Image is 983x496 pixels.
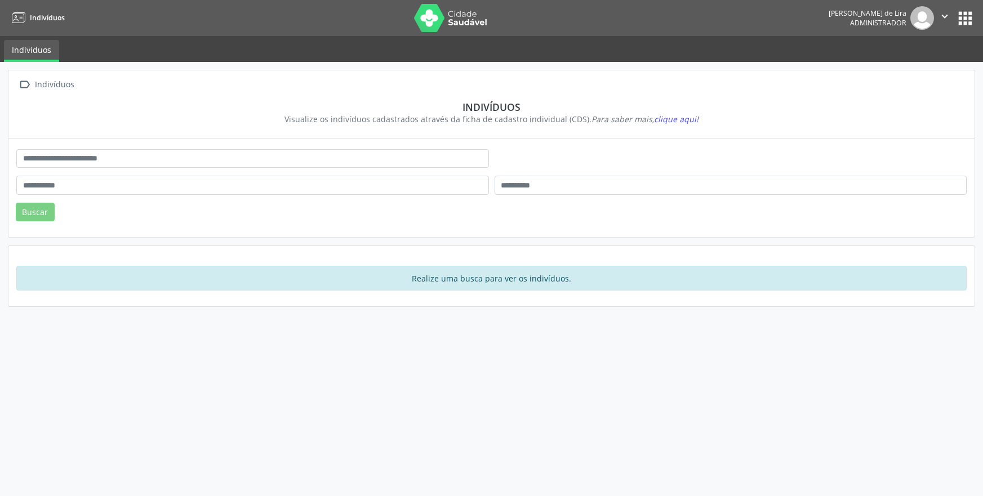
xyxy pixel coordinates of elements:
[654,114,699,124] span: clique aqui!
[938,10,951,23] i: 
[8,8,65,27] a: Indivíduos
[16,77,76,93] a:  Indivíduos
[850,18,906,28] span: Administrador
[910,6,934,30] img: img
[16,77,33,93] i: 
[24,113,959,125] div: Visualize os indivíduos cadastrados através da ficha de cadastro individual (CDS).
[30,13,65,23] span: Indivíduos
[16,266,967,291] div: Realize uma busca para ver os indivíduos.
[591,114,699,124] i: Para saber mais,
[4,40,59,62] a: Indivíduos
[934,6,955,30] button: 
[24,101,959,113] div: Indivíduos
[829,8,906,18] div: [PERSON_NAME] de Lira
[33,77,76,93] div: Indivíduos
[955,8,975,28] button: apps
[16,203,55,222] button: Buscar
